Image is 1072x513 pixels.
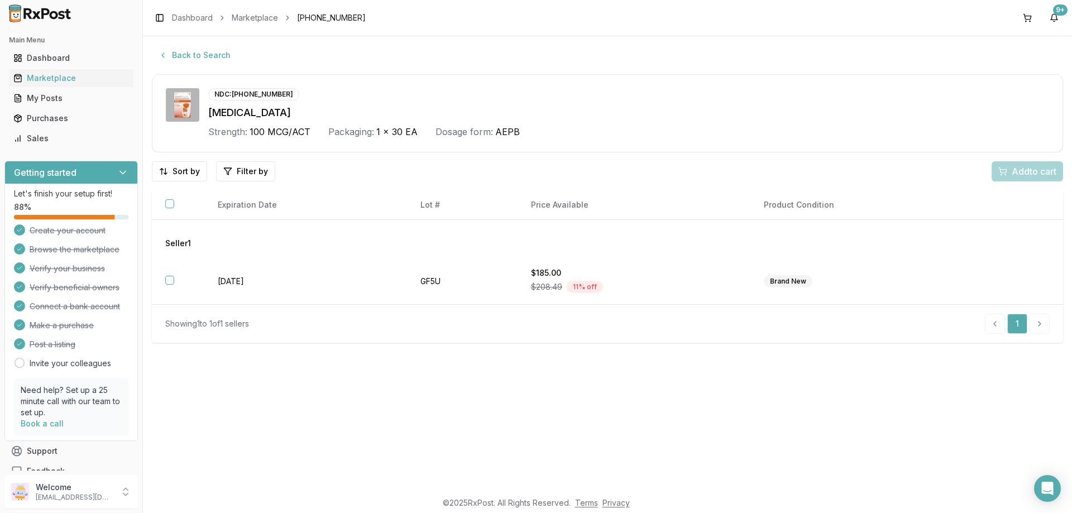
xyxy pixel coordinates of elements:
span: Sort by [173,166,200,177]
div: Brand New [764,275,812,287]
p: Let's finish your setup first! [14,188,128,199]
button: Purchases [4,109,138,127]
div: My Posts [13,93,129,104]
div: Open Intercom Messenger [1034,475,1061,502]
span: Browse the marketplace [30,244,119,255]
div: Sales [13,133,129,144]
h2: Main Menu [9,36,133,45]
img: Arnuity Ellipta 100 MCG/ACT AEPB [166,88,199,122]
th: Lot # [407,190,518,220]
a: Book a call [21,419,64,428]
p: Welcome [36,482,113,493]
span: $208.49 [531,281,562,293]
span: AEPB [495,125,520,138]
span: Make a purchase [30,320,94,331]
td: [DATE] [204,258,407,305]
th: Expiration Date [204,190,407,220]
div: Showing 1 to 1 of 1 sellers [165,318,249,329]
nav: breadcrumb [172,12,366,23]
th: Price Available [518,190,750,220]
span: Feedback [27,466,65,477]
a: Terms [575,498,598,507]
img: RxPost Logo [4,4,76,22]
img: User avatar [11,483,29,501]
span: [PHONE_NUMBER] [297,12,366,23]
div: Dashboard [13,52,129,64]
span: Seller 1 [165,238,191,249]
span: Filter by [237,166,268,177]
span: Post a listing [30,339,75,350]
button: My Posts [4,89,138,107]
a: Purchases [9,108,133,128]
span: 88 % [14,202,31,213]
a: Dashboard [172,12,213,23]
a: Marketplace [9,68,133,88]
div: 11 % off [567,281,603,293]
td: GF5U [407,258,518,305]
a: Sales [9,128,133,148]
a: Privacy [602,498,630,507]
div: Packaging: [328,125,374,138]
p: [EMAIL_ADDRESS][DOMAIN_NAME] [36,493,113,502]
button: Sales [4,130,138,147]
div: Purchases [13,113,129,124]
a: Dashboard [9,48,133,68]
span: 100 MCG/ACT [250,125,310,138]
div: Strength: [208,125,247,138]
button: Support [4,441,138,461]
a: 1 [1007,314,1027,334]
button: Sort by [152,161,207,181]
a: Invite your colleagues [30,358,111,369]
div: 9+ [1053,4,1068,16]
button: Back to Search [152,45,237,65]
span: Create your account [30,225,106,236]
button: Feedback [4,461,138,481]
span: Connect a bank account [30,301,120,312]
a: Marketplace [232,12,278,23]
th: Product Condition [750,190,979,220]
div: $185.00 [531,267,737,279]
button: Dashboard [4,49,138,67]
a: My Posts [9,88,133,108]
button: 9+ [1045,9,1063,27]
div: NDC: [PHONE_NUMBER] [208,88,299,100]
h3: Getting started [14,166,76,179]
span: Verify your business [30,263,105,274]
span: 1 x 30 EA [376,125,418,138]
button: Marketplace [4,69,138,87]
div: Marketplace [13,73,129,84]
nav: pagination [985,314,1050,334]
button: Filter by [216,161,275,181]
div: Dosage form: [435,125,493,138]
div: [MEDICAL_DATA] [208,105,1049,121]
span: Verify beneficial owners [30,282,119,293]
p: Need help? Set up a 25 minute call with our team to set up. [21,385,122,418]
